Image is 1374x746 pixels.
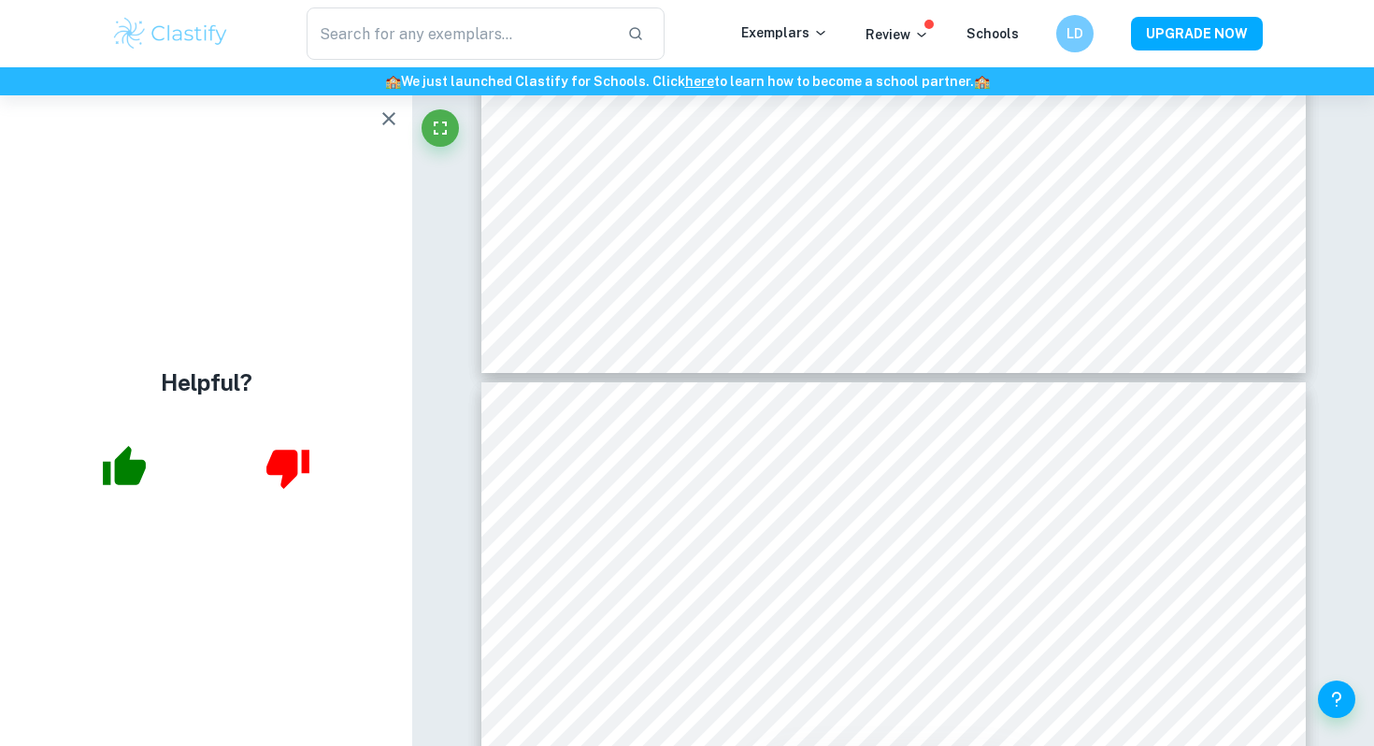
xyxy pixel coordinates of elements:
[966,26,1019,41] a: Schools
[4,71,1370,92] h6: We just launched Clastify for Schools. Click to learn how to become a school partner.
[385,74,401,89] span: 🏫
[1131,17,1263,50] button: UPGRADE NOW
[1065,23,1086,44] h6: LD
[974,74,990,89] span: 🏫
[1056,15,1094,52] button: LD
[111,15,230,52] img: Clastify logo
[741,22,828,43] p: Exemplars
[866,24,929,45] p: Review
[1318,681,1355,718] button: Help and Feedback
[307,7,612,60] input: Search for any exemplars...
[422,109,459,147] button: Fullscreen
[685,74,714,89] a: here
[161,366,252,399] h4: Helpful?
